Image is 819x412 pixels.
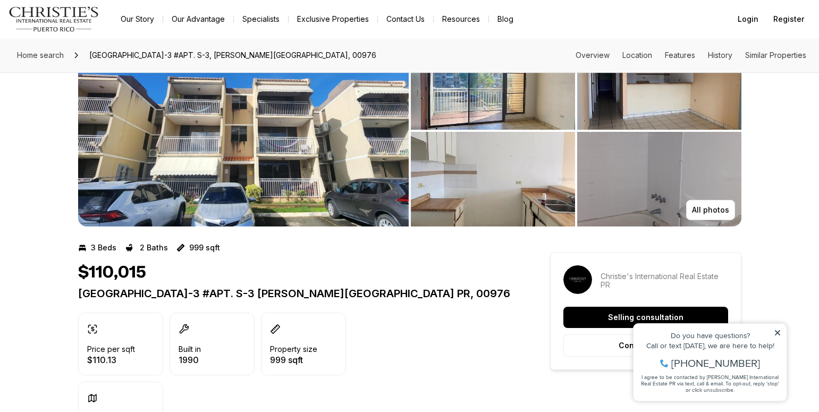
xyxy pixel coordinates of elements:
[577,35,741,130] button: View image gallery
[270,356,317,364] p: 999 sqft
[378,12,433,27] button: Contact Us
[270,345,317,354] p: Property size
[622,51,652,60] a: Skip to: Location
[577,132,741,226] button: View image gallery
[576,51,610,60] a: Skip to: Overview
[87,356,135,364] p: $110.13
[78,35,409,226] button: View image gallery
[140,243,168,252] p: 2 Baths
[112,12,163,27] a: Our Story
[163,12,233,27] a: Our Advantage
[85,47,381,64] span: [GEOGRAPHIC_DATA]-3 #APT. S-3, [PERSON_NAME][GEOGRAPHIC_DATA], 00976
[411,35,741,226] li: 2 of 4
[608,313,683,322] p: Selling consultation
[78,35,409,226] li: 1 of 4
[44,50,132,61] span: [PHONE_NUMBER]
[411,35,575,130] button: View image gallery
[619,341,673,350] p: Contact agent
[189,243,220,252] p: 999 sqft
[78,287,512,300] p: [GEOGRAPHIC_DATA]-3 #APT. S-3 [PERSON_NAME][GEOGRAPHIC_DATA] PR, 00976
[11,24,154,31] div: Do you have questions?
[9,6,99,32] img: logo
[179,345,201,354] p: Built in
[17,51,64,60] span: Home search
[11,34,154,41] div: Call or text [DATE], we are here to help!
[692,206,729,214] p: All photos
[87,345,135,354] p: Price per sqft
[731,9,765,30] button: Login
[745,51,806,60] a: Skip to: Similar Properties
[773,15,804,23] span: Register
[601,272,728,289] p: Christie's International Real Estate PR
[78,35,741,226] div: Listing Photos
[179,356,201,364] p: 1990
[738,15,758,23] span: Login
[489,12,522,27] a: Blog
[91,243,116,252] p: 3 Beds
[234,12,288,27] a: Specialists
[78,263,146,283] h1: $110,015
[13,47,68,64] a: Home search
[563,334,728,357] button: Contact agent
[686,200,735,220] button: All photos
[434,12,488,27] a: Resources
[665,51,695,60] a: Skip to: Features
[563,307,728,328] button: Selling consultation
[13,65,151,86] span: I agree to be contacted by [PERSON_NAME] International Real Estate PR via text, call & email. To ...
[289,12,377,27] a: Exclusive Properties
[576,51,806,60] nav: Page section menu
[767,9,810,30] button: Register
[708,51,732,60] a: Skip to: History
[411,132,575,226] button: View image gallery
